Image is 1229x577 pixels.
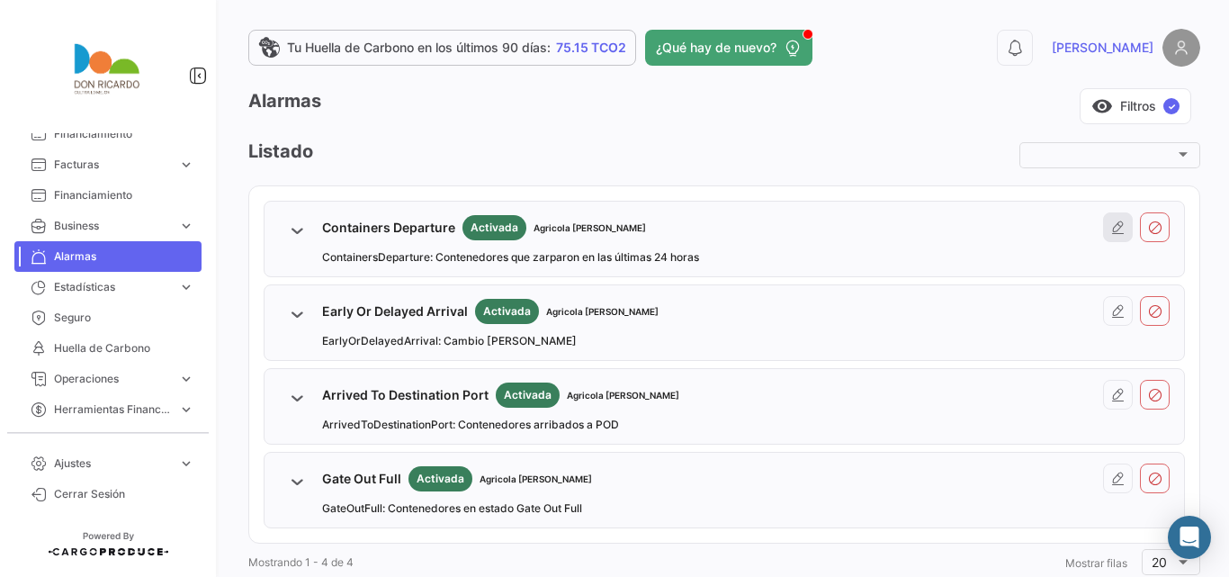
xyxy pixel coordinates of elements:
span: Business [54,218,171,234]
span: expand_more [178,218,194,234]
span: Gate Out Full [322,470,401,488]
div: Abrir Intercom Messenger [1168,516,1211,559]
img: placeholder-user.png [1162,29,1200,67]
span: 20 [1152,554,1167,570]
span: ¿Qué hay de nuevo? [656,39,776,57]
span: ContainersDeparture: Contenedores que zarparon en las últimas 24 horas [322,249,699,266]
img: agricola.png [63,22,153,112]
span: Ajustes [54,455,171,472]
span: visibility [1091,95,1113,117]
span: Tu Huella de Carbono en los últimos 90 días: [287,39,551,57]
span: Activada [504,387,552,403]
span: Mostrar filas [1065,556,1127,570]
span: EarlyOrDelayedArrival: Cambio [PERSON_NAME] [322,333,577,349]
span: Activada [471,220,518,236]
span: Operaciones [54,371,171,387]
span: ✓ [1163,98,1180,114]
span: 75.15 TCO2 [556,39,626,57]
h3: Listado [248,139,313,171]
span: expand_more [178,279,194,295]
a: Alarmas [14,241,202,272]
a: Huella de Carbono [14,333,202,364]
span: Seguro [54,310,194,326]
span: ArrivedToDestinationPort: Contenedores arribados a POD [322,417,619,433]
a: Financiamiento [14,119,202,149]
span: Activada [417,471,464,487]
span: Agricola [PERSON_NAME] [546,304,659,319]
span: Estadísticas [54,279,171,295]
span: expand_more [178,401,194,418]
span: GateOutFull: Contenedores en estado Gate Out Full [322,500,582,517]
span: Arrived To Destination Port [322,386,489,404]
span: Financiamiento [54,187,194,203]
span: expand_more [178,157,194,173]
span: Alarmas [54,248,194,265]
button: ¿Qué hay de nuevo? [645,30,812,66]
span: Financiamiento [54,126,194,142]
span: Early Or Delayed Arrival [322,302,468,320]
button: visibilityFiltros✓ [1080,88,1191,124]
h3: Alarmas [248,88,321,114]
span: Activada [483,303,531,320]
span: Huella de Carbono [54,340,194,356]
span: expand_more [178,371,194,387]
span: Cerrar Sesión [54,486,194,502]
span: Mostrando 1 - 4 de 4 [248,555,354,569]
span: Containers Departure [322,219,455,237]
a: Seguro [14,302,202,333]
span: [PERSON_NAME] [1052,39,1153,57]
span: Agricola [PERSON_NAME] [534,221,646,235]
span: Agricola [PERSON_NAME] [567,388,679,402]
a: Tu Huella de Carbono en los últimos 90 días:75.15 TCO2 [248,30,636,66]
a: Financiamiento [14,180,202,211]
span: Facturas [54,157,171,173]
span: Agricola [PERSON_NAME] [480,472,592,486]
span: expand_more [178,455,194,472]
span: Herramientas Financieras [54,401,171,418]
